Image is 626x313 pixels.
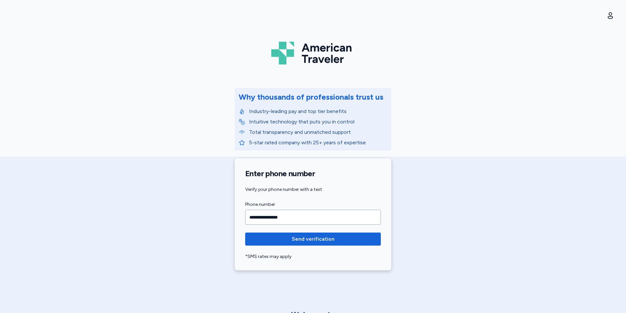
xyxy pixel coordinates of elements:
[245,169,381,178] h1: Enter phone number
[271,39,355,67] img: Logo
[245,253,381,260] div: *SMS rates may apply
[249,118,387,126] p: Intuitive technology that puts you in control
[239,92,383,102] div: Why thousands of professionals trust us
[245,186,381,193] div: Verify your phone number with a text
[245,233,381,246] button: Send verification
[249,139,387,147] p: 5-star rated company with 25+ years of expertise
[245,201,381,208] label: Phone number
[249,107,387,115] p: Industry-leading pay and top tier benefits
[245,210,381,225] input: Phone number
[249,128,387,136] p: Total transparency and unmatched support
[292,235,335,243] span: Send verification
